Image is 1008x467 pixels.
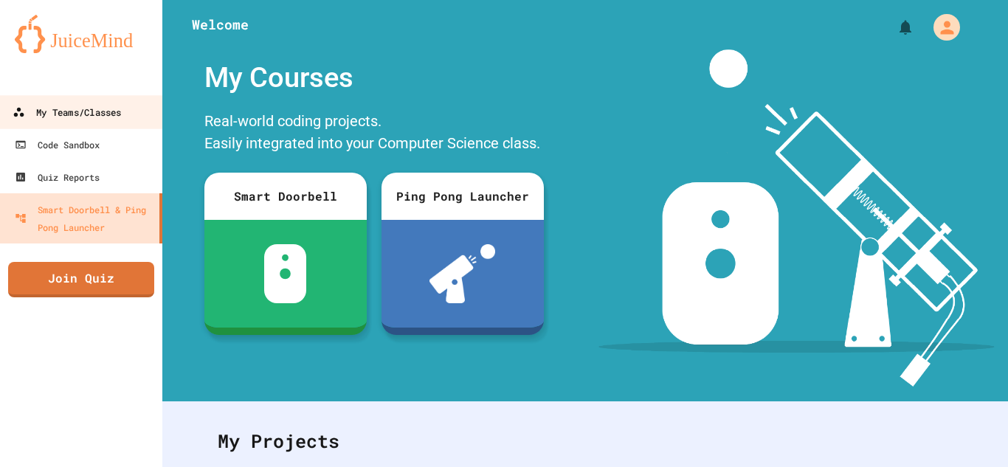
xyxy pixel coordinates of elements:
[382,173,544,220] div: Ping Pong Launcher
[13,103,121,122] div: My Teams/Classes
[15,201,153,236] div: Smart Doorbell & Ping Pong Launcher
[197,106,551,162] div: Real-world coding projects. Easily integrated into your Computer Science class.
[15,15,148,53] img: logo-orange.svg
[918,10,964,44] div: My Account
[264,244,306,303] img: sdb-white.svg
[15,168,100,186] div: Quiz Reports
[15,136,100,153] div: Code Sandbox
[8,262,154,297] a: Join Quiz
[197,49,551,106] div: My Courses
[598,49,994,387] img: banner-image-my-projects.png
[429,244,495,303] img: ppl-with-ball.png
[869,15,918,40] div: My Notifications
[204,173,367,220] div: Smart Doorbell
